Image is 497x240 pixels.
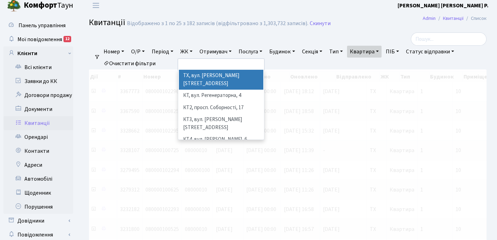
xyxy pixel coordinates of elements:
li: КТ2, просп. Соборності, 17 [179,102,263,114]
a: Послуга [236,46,265,58]
a: Admin [423,15,436,22]
a: ПІБ [383,46,402,58]
li: Список [464,15,487,22]
a: Орендарі [3,130,73,144]
a: Заявки до КК [3,74,73,88]
a: Адреси [3,158,73,172]
a: [PERSON_NAME] [PERSON_NAME] Р. [398,1,489,10]
a: Панель управління [3,18,73,32]
div: 12 [63,36,71,42]
nav: breadcrumb [412,11,497,26]
a: Клієнти [3,46,73,60]
li: КТ, вул. Регенераторна, 4 [179,90,263,102]
a: Договори продажу [3,88,73,102]
a: Отримувач [197,46,234,58]
a: Тип [326,46,346,58]
a: Автомобілі [3,172,73,186]
span: Мої повідомлення [17,36,62,43]
a: О/Р [128,46,148,58]
a: Очистити фільтри [101,58,158,69]
a: Період [149,46,176,58]
a: Будинок [266,46,298,58]
li: ТХ, вул. [PERSON_NAME][STREET_ADDRESS] [179,70,263,90]
a: Квартира [347,46,382,58]
a: Щоденник [3,186,73,200]
a: Секція [299,46,325,58]
span: Квитанції [89,16,125,29]
a: ЖК [178,46,195,58]
div: Відображено з 1 по 25 з 182 записів (відфільтровано з 1,303,732 записів). [127,20,308,27]
a: Документи [3,102,73,116]
a: Всі клієнти [3,60,73,74]
li: КТ4, вул. [PERSON_NAME], 6 [179,134,263,146]
a: Контакти [3,144,73,158]
span: Панель управління [18,22,66,29]
input: Пошук... [411,32,487,46]
li: КТ3, вул. [PERSON_NAME][STREET_ADDRESS] [179,114,263,134]
a: Порушення [3,200,73,214]
a: Статус відправки [403,46,457,58]
a: Скинути [310,20,331,27]
a: Номер [101,46,127,58]
a: Квитанції [3,116,73,130]
a: Квитанції [443,15,464,22]
b: [PERSON_NAME] [PERSON_NAME] Р. [398,2,489,9]
a: Мої повідомлення12 [3,32,73,46]
a: Довідники [3,214,73,228]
